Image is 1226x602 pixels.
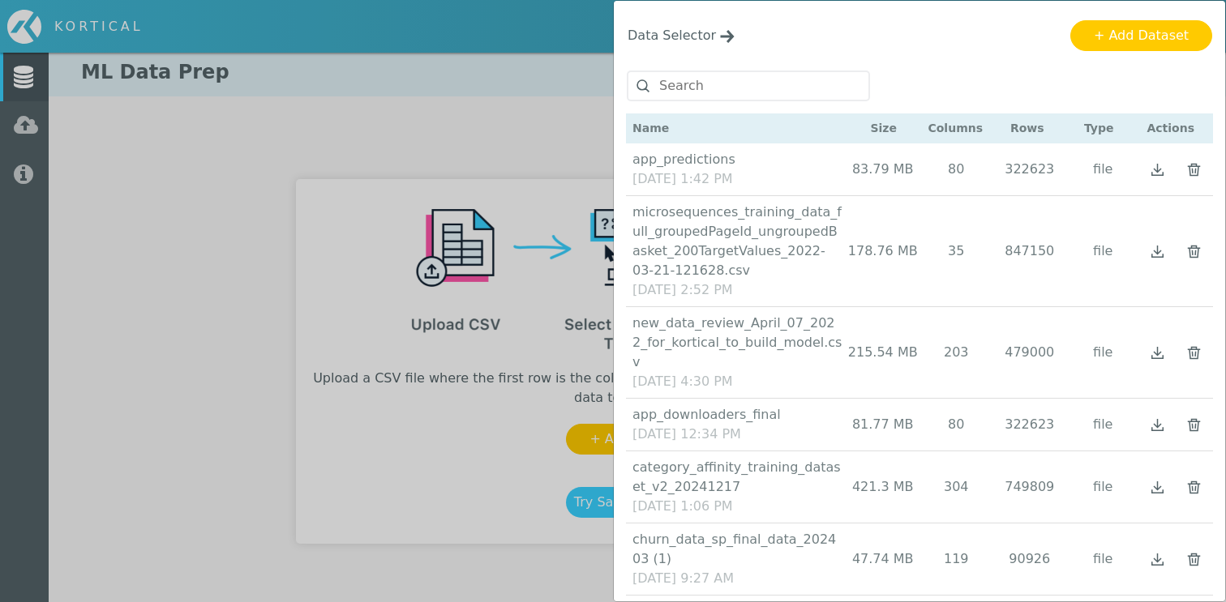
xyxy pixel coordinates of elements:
div: Actions [1135,120,1207,137]
div: Columns [919,120,992,137]
div: Name [632,120,669,137]
div: Type [1063,120,1135,137]
div: Rows [992,120,1064,137]
div: Size [848,120,920,137]
img: icon-arrow--dark.svg [720,30,735,43]
button: Close [627,25,735,46]
span: Data Selector [628,28,716,43]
